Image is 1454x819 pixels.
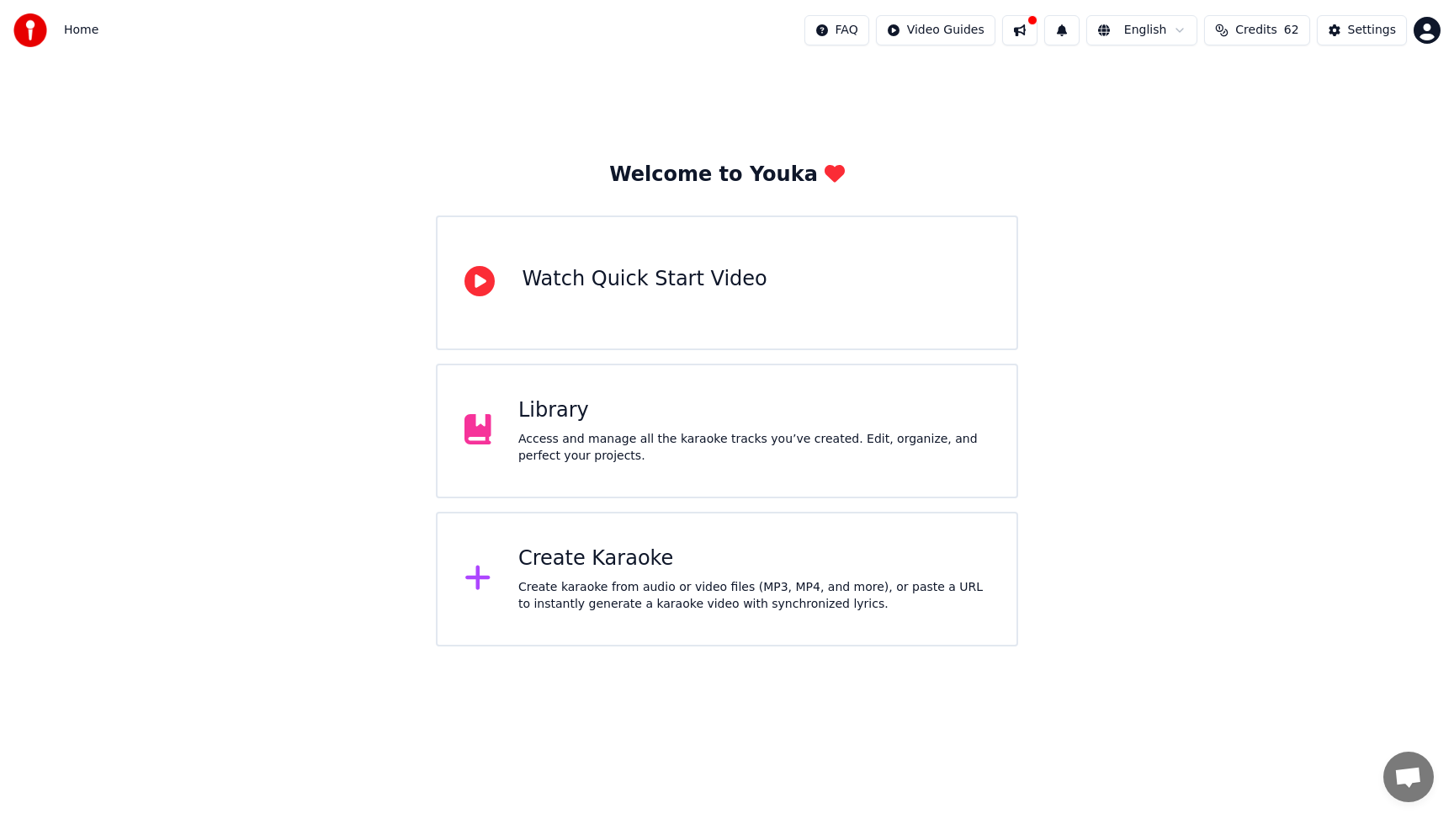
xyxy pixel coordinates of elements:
[1235,22,1276,39] span: Credits
[64,22,98,39] span: Home
[13,13,47,47] img: youka
[1348,22,1396,39] div: Settings
[1204,15,1309,45] button: Credits62
[518,397,990,424] div: Library
[1383,752,1434,802] div: Open chat
[522,266,767,293] div: Watch Quick Start Video
[1284,22,1299,39] span: 62
[64,22,98,39] nav: breadcrumb
[804,15,869,45] button: FAQ
[518,431,990,465] div: Access and manage all the karaoke tracks you’ve created. Edit, organize, and perfect your projects.
[1317,15,1407,45] button: Settings
[518,579,990,613] div: Create karaoke from audio or video files (MP3, MP4, and more), or paste a URL to instantly genera...
[876,15,995,45] button: Video Guides
[518,545,990,572] div: Create Karaoke
[609,162,845,189] div: Welcome to Youka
